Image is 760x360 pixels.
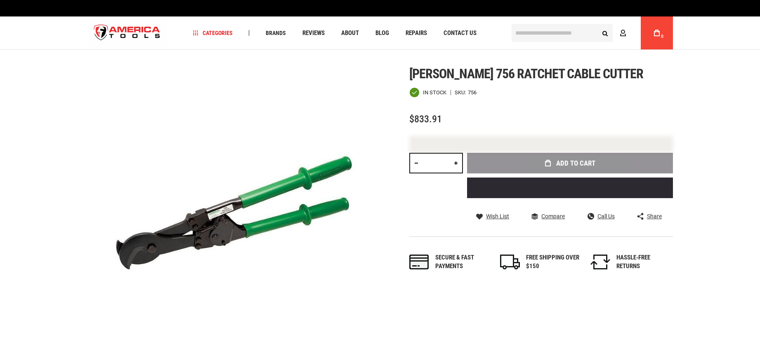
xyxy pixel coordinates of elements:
div: Availability [409,87,446,98]
div: HASSLE-FREE RETURNS [616,253,670,271]
img: main product photo [87,66,380,359]
a: Repairs [402,28,431,39]
span: Compare [541,213,565,219]
a: Contact Us [440,28,480,39]
span: About [341,30,359,36]
strong: SKU [455,90,468,95]
a: About [338,28,363,39]
img: payments [409,255,429,269]
span: Wish List [486,213,509,219]
span: Blog [375,30,389,36]
span: [PERSON_NAME] 756 ratchet cable cutter [409,66,644,82]
a: Call Us [588,213,615,220]
a: Wish List [476,213,509,220]
a: Compare [531,213,565,220]
a: store logo [87,18,167,49]
span: In stock [423,90,446,95]
a: Brands [262,28,290,39]
a: Blog [372,28,393,39]
a: Reviews [299,28,328,39]
div: 756 [468,90,477,95]
div: FREE SHIPPING OVER $150 [526,253,580,271]
span: Brands [266,30,286,36]
span: $833.91 [409,113,442,125]
a: Categories [189,28,236,39]
img: returns [590,255,610,269]
div: Secure & fast payments [435,253,489,271]
img: shipping [500,255,520,269]
img: America Tools [87,18,167,49]
span: Contact Us [444,30,477,36]
span: Reviews [302,30,325,36]
span: Call Us [597,213,615,219]
span: Share [647,213,662,219]
span: 0 [661,34,663,39]
button: Search [597,25,613,41]
span: Repairs [406,30,427,36]
span: Categories [193,30,233,36]
a: 0 [649,16,665,49]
